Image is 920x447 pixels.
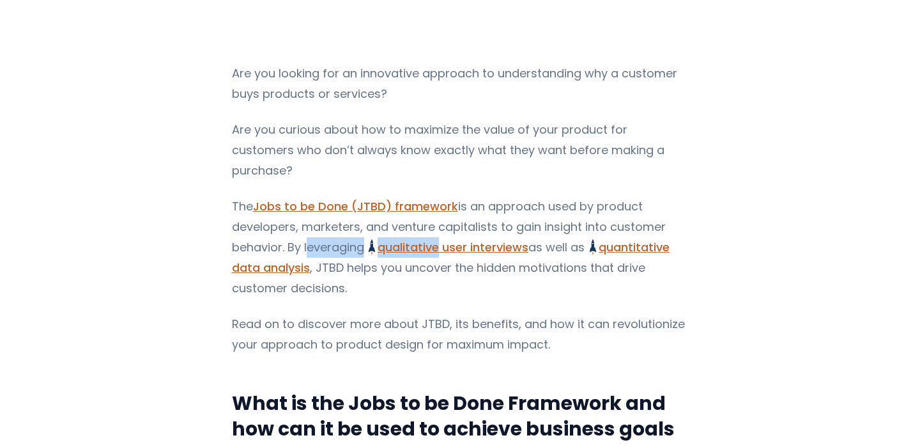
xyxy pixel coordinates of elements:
p: Are you looking for an innovative approach to understanding why a customer buys products or servi... [232,63,689,104]
a: Jobs to be Done (JTBD) framework [253,198,458,214]
p: Read on to discover more about JTBD, its benefits, and how it can revolutionize your approach to ... [232,314,689,355]
p: The is an approach used by product developers, marketers, and venture capitalists to gain insight... [232,196,689,299]
p: Are you curious about how to maximize the value of your product for customers who don’t always kn... [232,120,689,181]
h2: What is the Jobs to be Done Framework and how can it be used to achieve business goals [232,391,689,442]
a: qualitative user interviews [369,239,528,255]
